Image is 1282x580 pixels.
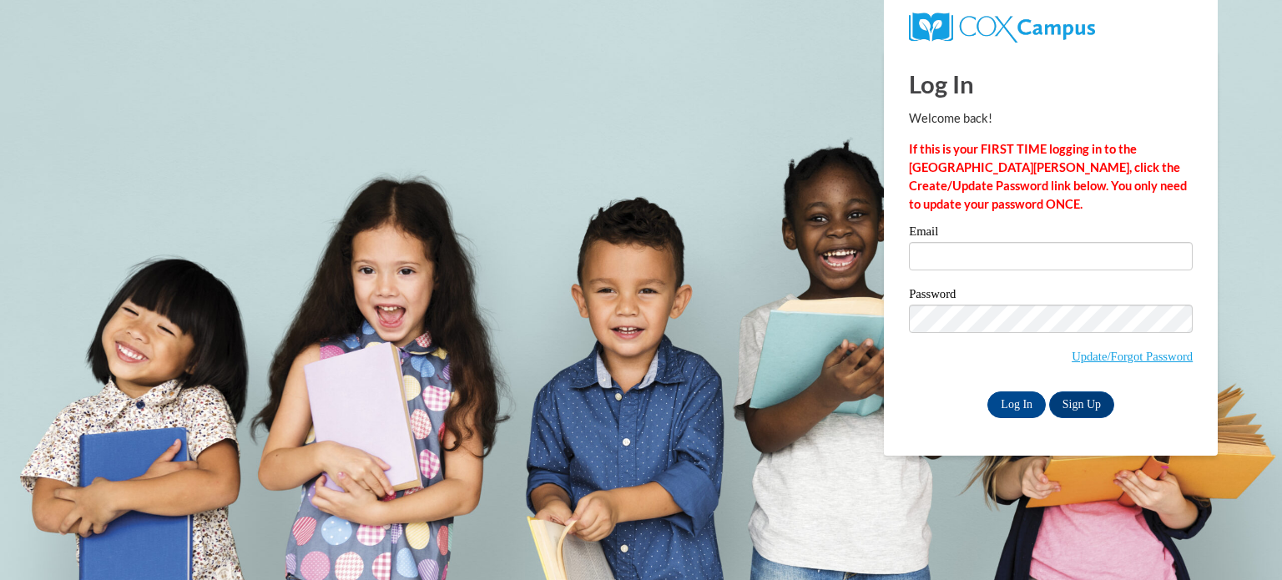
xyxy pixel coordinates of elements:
[909,109,1193,128] p: Welcome back!
[909,142,1187,211] strong: If this is your FIRST TIME logging in to the [GEOGRAPHIC_DATA][PERSON_NAME], click the Create/Upd...
[987,391,1046,418] input: Log In
[909,19,1095,33] a: COX Campus
[909,67,1193,101] h1: Log In
[909,288,1193,305] label: Password
[909,225,1193,242] label: Email
[909,13,1095,43] img: COX Campus
[1049,391,1114,418] a: Sign Up
[1072,350,1193,363] a: Update/Forgot Password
